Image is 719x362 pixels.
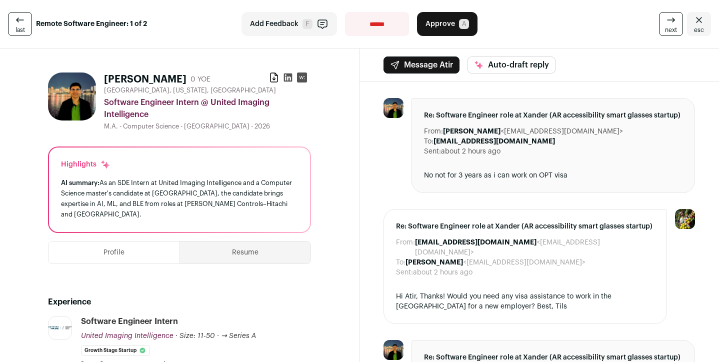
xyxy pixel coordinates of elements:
img: 6689865-medium_jpg [675,209,695,229]
div: M.A. - Computer Science - [GEOGRAPHIC_DATA] - 2026 [104,122,311,130]
span: last [15,26,25,34]
a: next [659,12,683,36]
button: Resume [180,241,310,263]
span: A [459,19,469,29]
span: next [665,26,677,34]
a: Close [687,12,711,36]
dt: To: [424,136,433,146]
span: [GEOGRAPHIC_DATA], [US_STATE], [GEOGRAPHIC_DATA] [104,86,276,94]
span: esc [694,26,704,34]
div: As an SDE Intern at United Imaging Intelligence and a Computer Science master's candidate at [GEO... [61,177,298,220]
button: Message Atir [383,56,459,73]
span: Re: Software Engineer role at Xander (AR accessibility smart glasses startup) [424,110,682,120]
span: · Size: 11-50 [175,332,215,339]
dt: From: [396,237,415,257]
img: aaa7e37015b3586cd9ccd35dd5f6e2ca50bf132bbbf7fb8a77452bbea265a979.jpg [383,98,403,118]
dd: <[EMAIL_ADDRESS][DOMAIN_NAME]> [443,126,623,136]
span: F [302,19,312,29]
span: Add Feedback [250,19,298,29]
button: Add Feedback F [241,12,337,36]
span: Re: Software Engineer role at Xander (AR accessibility smart glasses startup) [396,221,654,231]
img: 54591171be5431047e116118168ef66b2c9b5a5c1a623c3b949272c94faea85c.png [48,326,71,329]
span: AI summary: [61,179,99,186]
span: → Series A [221,332,256,339]
div: Software Engineer Intern [81,316,178,327]
h2: Experience [48,296,311,308]
button: Approve A [417,12,477,36]
button: Auto-draft reply [467,56,555,73]
dt: Sent: [424,146,441,156]
b: [PERSON_NAME] [405,259,463,266]
dt: From: [424,126,443,136]
b: [EMAIL_ADDRESS][DOMAIN_NAME] [415,239,536,246]
li: Growth Stage Startup [81,345,150,356]
span: · [217,331,219,341]
dt: To: [396,257,405,267]
dd: about 2 hours ago [413,267,472,277]
button: Profile [48,241,179,263]
b: [EMAIL_ADDRESS][DOMAIN_NAME] [433,138,555,145]
img: aaa7e37015b3586cd9ccd35dd5f6e2ca50bf132bbbf7fb8a77452bbea265a979.jpg [48,72,96,120]
h1: [PERSON_NAME] [104,72,186,86]
a: last [8,12,32,36]
dd: <[EMAIL_ADDRESS][DOMAIN_NAME]> [415,237,654,257]
div: Software Engineer Intern @ United Imaging Intelligence [104,96,311,120]
div: 0 YOE [190,74,210,84]
span: Approve [425,19,455,29]
div: Highlights [61,159,110,169]
div: Hi Atir, Thanks! Would you need any visa assistance to work in the [GEOGRAPHIC_DATA] for a new em... [396,291,654,311]
dd: about 2 hours ago [441,146,500,156]
b: [PERSON_NAME] [443,128,500,135]
dd: <[EMAIL_ADDRESS][DOMAIN_NAME]> [405,257,585,267]
img: aaa7e37015b3586cd9ccd35dd5f6e2ca50bf132bbbf7fb8a77452bbea265a979.jpg [383,340,403,360]
strong: Remote Software Engineer: 1 of 2 [36,19,147,29]
dt: Sent: [396,267,413,277]
div: No not for 3 years as i can work on OPT visa [424,170,682,180]
span: United Imaging Intelligence [81,332,173,339]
